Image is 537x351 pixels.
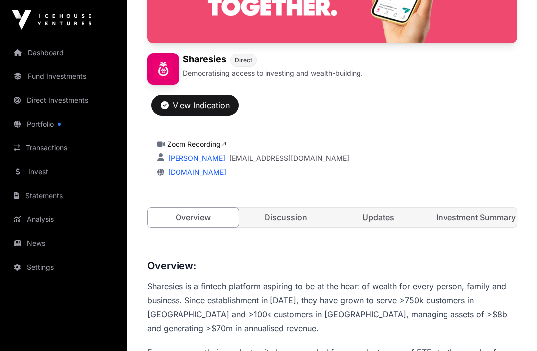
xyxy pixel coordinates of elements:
[161,99,230,111] div: View Indication
[147,207,239,228] a: Overview
[229,153,349,163] a: [EMAIL_ADDRESS][DOMAIN_NAME]
[147,280,517,335] p: Sharesies is a fintech platform aspiring to be at the heart of wealth for every person, family an...
[8,66,119,87] a: Fund Investments
[8,137,119,159] a: Transactions
[12,10,91,30] img: Icehouse Ventures Logo
[151,95,239,116] button: View Indication
[147,53,179,85] img: Sharesies
[8,113,119,135] a: Portfolio
[241,208,332,227] a: Discussion
[235,56,252,64] span: Direct
[487,303,537,351] iframe: Chat Widget
[8,232,119,254] a: News
[8,89,119,111] a: Direct Investments
[183,53,226,67] h1: Sharesies
[333,208,424,227] a: Updates
[8,256,119,278] a: Settings
[8,42,119,64] a: Dashboard
[151,105,239,115] a: View Indication
[167,140,226,148] a: Zoom Recording
[8,209,119,230] a: Analysis
[147,258,517,274] h3: Overview:
[148,208,517,227] nav: Tabs
[164,168,226,176] a: [DOMAIN_NAME]
[183,69,363,78] p: Democratising access to investing and wealth-building.
[166,154,225,162] a: [PERSON_NAME]
[426,208,517,227] a: Investment Summary
[8,161,119,183] a: Invest
[8,185,119,207] a: Statements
